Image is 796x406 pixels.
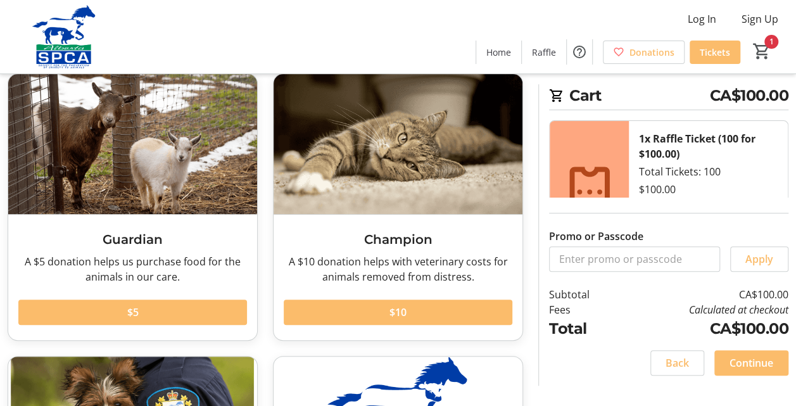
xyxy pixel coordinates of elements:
[549,84,788,110] h2: Cart
[549,246,720,272] input: Enter promo or passcode
[629,46,674,59] span: Donations
[639,131,778,162] div: 1x Raffle Ticket (100 for $100.00)
[690,41,740,64] a: Tickets
[476,41,521,64] a: Home
[688,11,716,27] span: Log In
[618,302,788,317] td: Calculated at checkout
[742,11,778,27] span: Sign Up
[618,287,788,302] td: CA$100.00
[522,41,566,64] a: Raffle
[549,302,618,317] td: Fees
[750,40,773,63] button: Cart
[650,350,704,376] button: Back
[549,229,643,244] label: Promo or Passcode
[567,39,592,65] button: Help
[731,9,788,29] button: Sign Up
[710,84,789,107] span: CA$100.00
[730,355,773,371] span: Continue
[549,317,618,340] td: Total
[745,251,773,267] span: Apply
[127,305,139,320] span: $5
[666,355,689,371] span: Back
[549,287,618,302] td: Subtotal
[284,300,512,325] button: $10
[274,74,522,214] img: Champion
[603,41,685,64] a: Donations
[486,46,511,59] span: Home
[8,74,257,214] img: Guardian
[532,46,556,59] span: Raffle
[714,350,788,376] button: Continue
[284,254,512,284] div: A $10 donation helps with veterinary costs for animals removed from distress.
[18,254,247,284] div: A $5 donation helps us purchase food for the animals in our care.
[678,9,726,29] button: Log In
[730,246,788,272] button: Apply
[639,182,676,197] div: $100.00
[284,230,512,249] h3: Champion
[618,317,788,340] td: CA$100.00
[700,46,730,59] span: Tickets
[8,5,120,68] img: Alberta SPCA's Logo
[389,305,407,320] span: $10
[18,300,247,325] button: $5
[629,121,788,263] div: Total Tickets: 100
[18,230,247,249] h3: Guardian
